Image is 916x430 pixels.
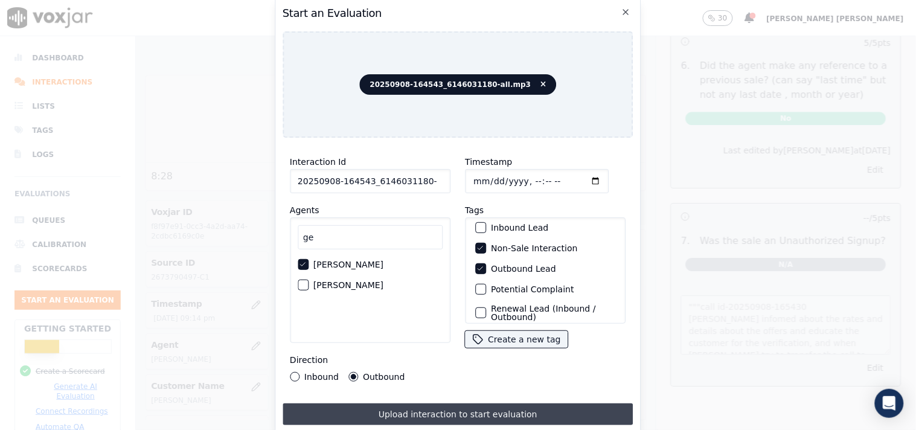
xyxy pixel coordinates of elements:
label: Direction [290,355,328,365]
label: Agents [290,205,319,215]
input: reference id, file name, etc [290,169,450,193]
label: [PERSON_NAME] [313,260,383,269]
span: 20250908-164543_6146031180-all.mp3 [360,74,557,95]
label: Inbound [304,373,339,381]
div: Open Intercom Messenger [875,389,904,418]
button: Create a new tag [465,331,568,348]
label: Non-Sale Interaction [491,244,577,252]
label: Renewal Lead (Inbound / Outbound) [491,304,615,321]
label: Outbound [363,373,405,381]
label: Timestamp [465,157,512,167]
input: Search Agents... [298,225,443,249]
button: Upload interaction to start evaluation [283,403,633,425]
label: [PERSON_NAME] [313,281,383,289]
label: Outbound Lead [491,265,556,273]
label: Interaction Id [290,157,346,167]
label: Inbound Lead [491,223,548,232]
label: Potential Complaint [491,285,574,294]
label: Tags [465,205,484,215]
h2: Start an Evaluation [283,5,633,22]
